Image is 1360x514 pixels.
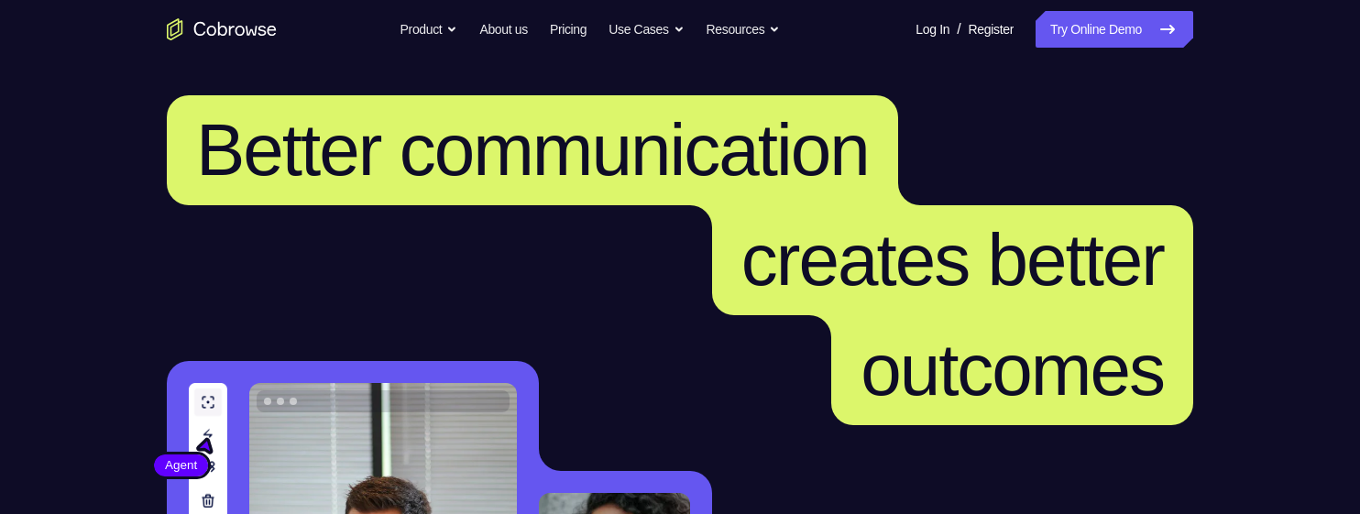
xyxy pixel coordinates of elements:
button: Use Cases [609,11,684,48]
a: About us [479,11,527,48]
span: Agent [154,456,208,475]
a: Try Online Demo [1036,11,1193,48]
a: Log In [916,11,949,48]
span: / [957,18,960,40]
a: Pricing [550,11,587,48]
span: outcomes [861,329,1164,410]
span: creates better [741,219,1164,301]
span: Better communication [196,109,869,191]
a: Go to the home page [167,18,277,40]
button: Resources [707,11,781,48]
button: Product [400,11,458,48]
a: Register [969,11,1014,48]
